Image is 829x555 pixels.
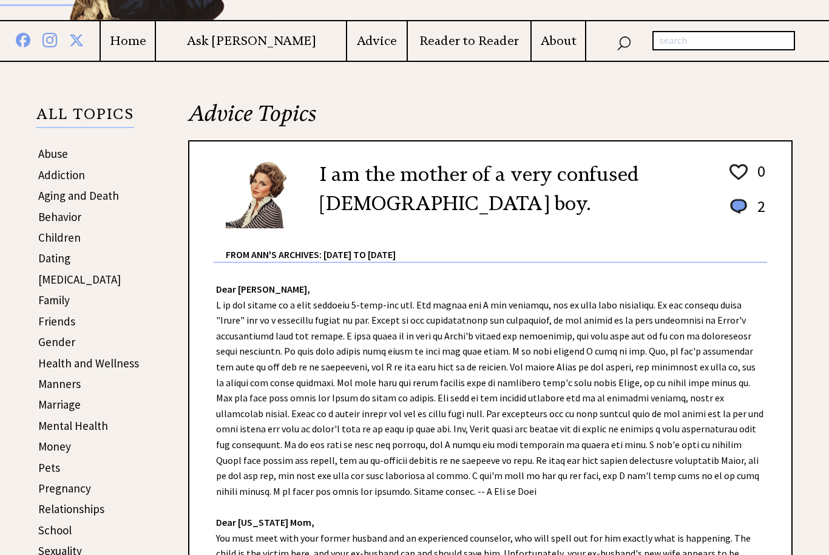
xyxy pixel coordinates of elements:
input: search [652,31,795,50]
a: Friends [38,314,75,329]
h2: I am the mother of a very confused [DEMOGRAPHIC_DATA] boy. [320,160,709,218]
td: 0 [751,161,766,195]
img: facebook%20blue.png [16,30,30,47]
img: message_round%201.png [728,197,749,216]
td: 2 [751,196,766,228]
img: heart_outline%201.png [728,162,749,183]
a: Pets [38,460,60,475]
img: x%20blue.png [69,31,84,47]
a: Mental Health [38,418,108,433]
h2: Advice Topics [188,99,793,140]
a: Abuse [38,146,68,161]
a: Ask [PERSON_NAME] [156,33,345,49]
a: Children [38,230,81,245]
p: ALL TOPICS [36,107,134,128]
strong: Dear [PERSON_NAME], [216,283,310,295]
strong: Dear [US_STATE] Mom, [216,516,314,528]
a: Money [38,439,71,454]
img: search_nav.png [617,33,631,51]
a: About [532,33,585,49]
a: Advice [347,33,407,49]
a: Home [101,33,155,49]
a: Dating [38,251,70,265]
a: Gender [38,335,75,349]
a: Aging and Death [38,188,119,203]
a: Manners [38,376,81,391]
a: Reader to Reader [408,33,531,49]
div: From Ann's Archives: [DATE] to [DATE] [226,230,767,262]
img: Ann6%20v2%20small.png [226,160,302,228]
a: [MEDICAL_DATA] [38,272,121,287]
a: Family [38,293,70,307]
a: Pregnancy [38,481,91,495]
a: School [38,523,72,537]
a: Relationships [38,502,104,516]
a: Addiction [38,168,85,182]
img: instagram%20blue.png [42,30,57,47]
a: Health and Wellness [38,356,139,370]
a: Behavior [38,209,81,224]
a: Marriage [38,397,81,412]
